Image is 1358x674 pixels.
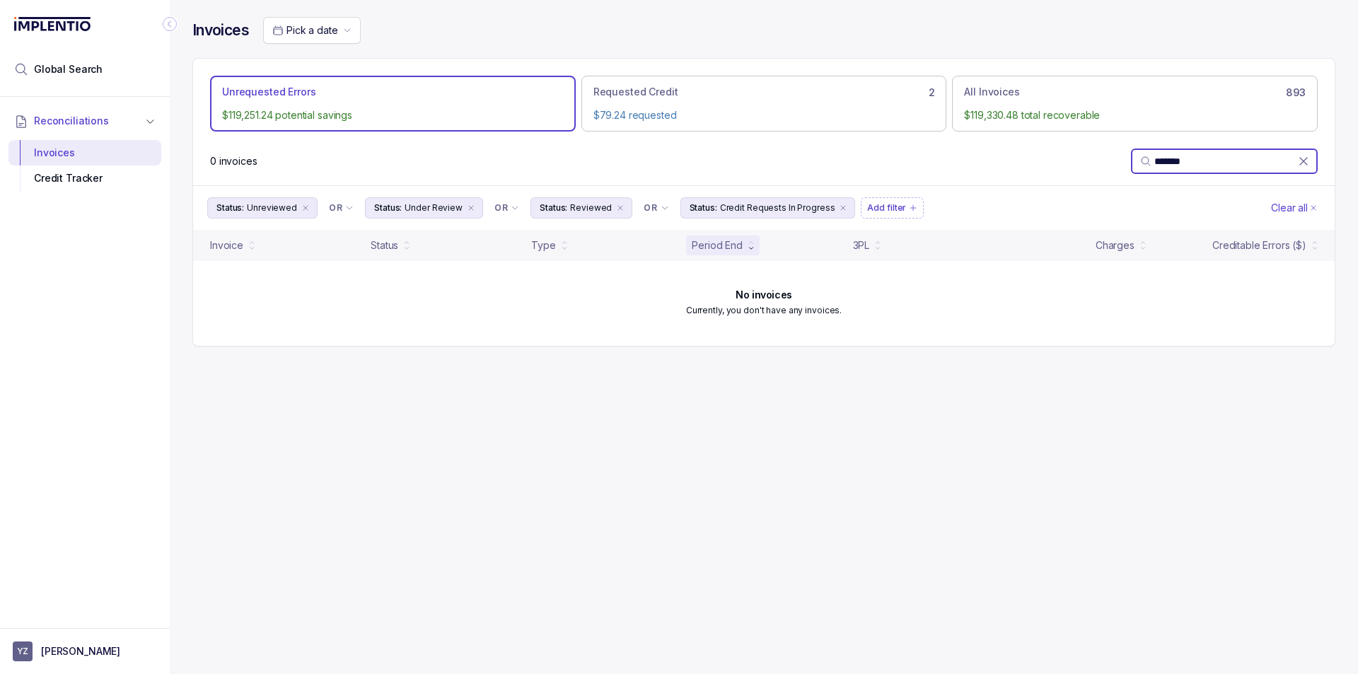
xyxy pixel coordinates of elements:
[300,202,311,214] div: remove content
[210,154,257,168] div: Remaining page entries
[13,641,33,661] span: User initials
[867,201,906,215] p: Add filter
[210,238,243,252] div: Invoice
[222,108,564,122] p: $119,251.24 potential savings
[644,202,657,214] p: OR
[20,140,150,165] div: Invoices
[192,21,249,40] h4: Invoices
[861,197,924,219] button: Filter Chip Add filter
[1271,201,1308,215] p: Clear all
[1286,87,1306,98] h6: 893
[323,198,359,218] button: Filter Chip Connector undefined
[329,202,342,214] p: OR
[286,24,337,36] span: Pick a date
[929,87,935,98] h6: 2
[530,197,632,219] button: Filter Chip Reviewed
[210,76,1318,132] ul: Action Tab Group
[34,114,109,128] span: Reconciliations
[34,62,103,76] span: Global Search
[964,85,1019,99] p: All Invoices
[1096,238,1134,252] div: Charges
[593,108,935,122] p: $79.24 requested
[272,23,337,37] search: Date Range Picker
[680,197,856,219] button: Filter Chip Credit Requests In Progress
[686,303,842,318] p: Currently, you don't have any invoices.
[489,198,525,218] button: Filter Chip Connector undefined
[207,197,318,219] button: Filter Chip Unreviewed
[13,641,157,661] button: User initials[PERSON_NAME]
[720,201,835,215] p: Credit Requests In Progress
[210,154,257,168] p: 0 invoices
[837,202,849,214] div: remove content
[216,201,244,215] p: Status:
[494,202,508,214] p: OR
[465,202,477,214] div: remove content
[615,202,626,214] div: remove content
[247,201,297,215] p: Unreviewed
[8,137,161,194] div: Reconciliations
[531,238,555,252] div: Type
[853,238,870,252] div: 3PL
[964,108,1306,122] p: $119,330.48 total recoverable
[263,17,361,44] button: Date Range Picker
[371,238,398,252] div: Status
[736,289,791,301] h6: No invoices
[540,201,567,215] p: Status:
[41,644,120,658] p: [PERSON_NAME]
[329,202,354,214] li: Filter Chip Connector undefined
[405,201,463,215] p: Under Review
[570,201,612,215] p: Reviewed
[692,238,743,252] div: Period End
[365,197,483,219] button: Filter Chip Under Review
[1212,238,1306,252] div: Creditable Errors ($)
[374,201,402,215] p: Status:
[494,202,519,214] li: Filter Chip Connector undefined
[644,202,668,214] li: Filter Chip Connector undefined
[207,197,1268,219] ul: Filter Group
[20,165,150,191] div: Credit Tracker
[8,105,161,136] button: Reconciliations
[638,198,674,218] button: Filter Chip Connector undefined
[690,201,717,215] p: Status:
[593,85,678,99] p: Requested Credit
[222,85,315,99] p: Unrequested Errors
[161,16,178,33] div: Collapse Icon
[1268,197,1321,219] button: Clear Filters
